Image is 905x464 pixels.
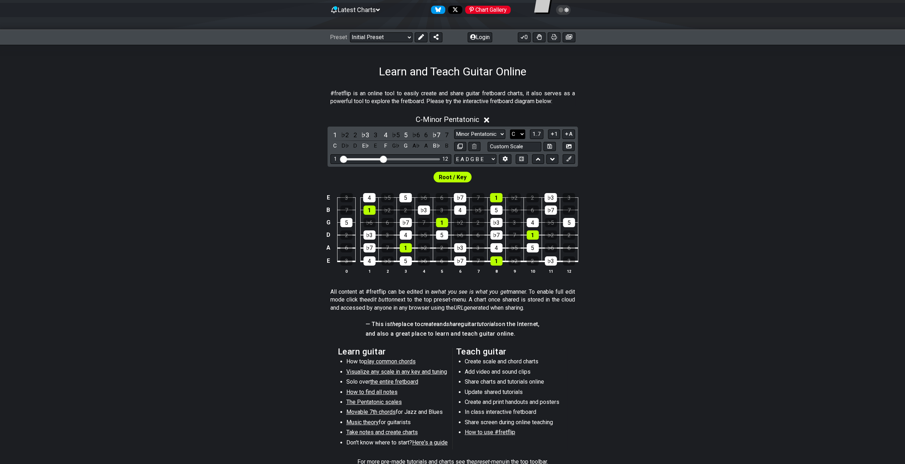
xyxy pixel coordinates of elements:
div: toggle pitch class [401,141,410,151]
div: toggle pitch class [411,141,421,151]
button: Create Image [563,142,575,151]
button: Copy [454,142,466,151]
div: 12 [442,156,448,162]
div: 3 [436,206,448,215]
span: Movable 7th chords [346,409,396,415]
li: How to [346,358,448,368]
div: 2 [472,218,484,227]
div: toggle scale degree [340,130,350,140]
div: 3 [382,230,394,240]
div: toggle scale degree [330,130,340,140]
div: 4 [454,206,466,215]
button: Toggle horizontal chord view [516,154,528,164]
div: ♭3 [418,206,430,215]
div: ♭5 [509,243,521,252]
div: toggle scale degree [442,130,451,140]
div: 6 [340,243,352,252]
select: Tuning [454,154,496,164]
div: toggle scale degree [401,130,410,140]
div: toggle pitch class [391,141,400,151]
div: toggle scale degree [361,130,370,140]
div: 3 [340,193,353,202]
li: Create scale and chord charts [465,358,566,368]
div: ♭7 [454,256,466,266]
span: Music theory [346,419,379,426]
p: #fretflip is an online tool to easily create and share guitar fretboard charts, it also serves as... [330,90,575,106]
td: B [324,204,332,216]
div: 3 [563,256,575,266]
li: Solo over [346,378,448,388]
div: 1 [400,243,412,252]
div: ♭6 [509,206,521,215]
div: toggle scale degree [371,130,380,140]
div: 2 [340,230,352,240]
select: Preset [350,32,412,42]
em: what you see is what you get [434,288,508,295]
th: 1 [360,267,378,275]
div: 3 [563,193,575,202]
div: 5 [400,256,412,266]
div: 6 [563,243,575,252]
button: Store user defined scale [543,142,555,151]
span: How to use #fretflip [465,429,515,436]
div: 4 [400,230,412,240]
div: ♭5 [382,256,394,266]
button: Move down [546,154,558,164]
div: ♭3 [545,256,557,266]
th: 12 [560,267,578,275]
button: 1..7 [530,129,543,139]
div: 1 [363,206,376,215]
div: ♭7 [490,230,502,240]
th: 6 [451,267,469,275]
button: Print [548,32,560,42]
div: toggle scale degree [351,130,360,140]
div: 6 [436,193,448,202]
div: 7 [418,218,430,227]
div: 6 [382,218,394,227]
em: share [446,321,461,327]
div: ♭7 [454,193,466,202]
div: ♭3 [544,193,557,202]
select: Scale [454,129,505,139]
div: ♭7 [400,218,412,227]
span: The Pentatonic scales [346,399,402,405]
a: Follow #fretflip at Bluesky [428,6,445,14]
button: 0 [518,32,531,42]
div: 7 [563,206,575,215]
div: ♭2 [509,256,521,266]
span: First enable full edit mode to edit [439,172,467,182]
div: toggle pitch class [340,141,350,151]
td: D [324,229,332,241]
select: Tonic/Root [510,129,525,139]
td: E [324,254,332,268]
div: 7 [382,243,394,252]
h4: and also a great place to learn and teach guitar online. [365,330,539,338]
div: 2 [563,230,575,240]
div: 5 [340,218,352,227]
div: 4 [527,218,539,227]
a: #fretflip at Pinterest [462,6,511,14]
li: Update shared tutorials [465,388,566,398]
div: toggle scale degree [391,130,400,140]
div: ♭7 [545,206,557,215]
th: 7 [469,267,487,275]
li: for guitarists [346,418,448,428]
div: toggle pitch class [442,141,451,151]
div: ♭2 [382,206,394,215]
button: Create image [563,32,575,42]
div: ♭3 [490,218,502,227]
li: In class interactive fretboard [465,408,566,418]
div: 2 [436,243,448,252]
div: ♭6 [545,243,557,252]
div: 1 [436,218,448,227]
h2: Teach guitar [456,348,568,356]
em: edit button [367,296,395,303]
div: toggle pitch class [371,141,380,151]
span: Here's a guide [412,439,448,446]
div: toggle scale degree [411,130,421,140]
div: 1 [334,156,337,162]
div: ♭3 [363,230,376,240]
div: 4 [363,193,376,202]
div: 7 [472,256,484,266]
th: 10 [523,267,542,275]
